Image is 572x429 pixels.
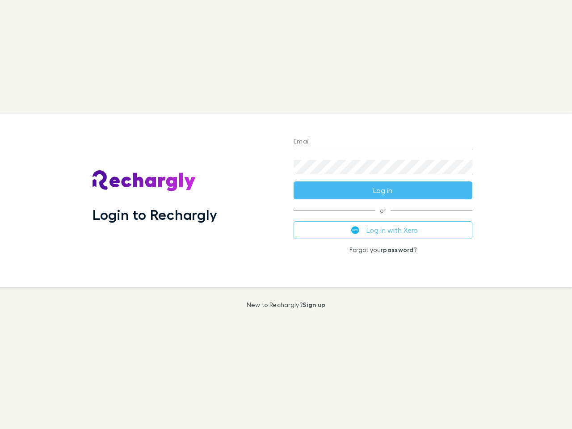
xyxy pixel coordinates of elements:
a: password [383,246,413,253]
a: Sign up [303,301,325,308]
p: Forgot your ? [294,246,472,253]
span: or [294,210,472,210]
p: New to Rechargly? [247,301,326,308]
img: Xero's logo [351,226,359,234]
h1: Login to Rechargly [93,206,217,223]
button: Log in [294,181,472,199]
button: Log in with Xero [294,221,472,239]
img: Rechargly's Logo [93,170,196,192]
